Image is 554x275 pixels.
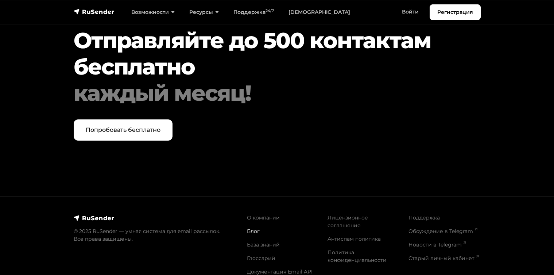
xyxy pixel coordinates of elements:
[124,5,182,20] a: Возможности
[247,268,313,275] a: Документация Email API
[408,214,440,221] a: Поддержка
[281,5,357,20] a: [DEMOGRAPHIC_DATA]
[408,255,479,261] a: Старый личный кабинет
[74,214,115,222] img: RuSender
[74,27,446,106] h2: Отправляйте до 500 контактам бесплатно
[74,80,446,106] div: каждый месяц!
[408,228,477,234] a: Обсуждение в Telegram
[226,5,281,20] a: Поддержка24/7
[430,4,481,20] a: Регистрация
[74,8,115,15] img: RuSender
[328,214,368,229] a: Лицензионное соглашение
[328,249,387,263] a: Политика конфиденциальности
[247,214,280,221] a: О компании
[74,119,173,141] a: Попробовать бесплатно
[395,4,426,19] a: Войти
[328,236,381,242] a: Антиспам политика
[247,241,280,248] a: База знаний
[408,241,466,248] a: Новости в Telegram
[247,255,275,261] a: Глоссарий
[74,228,238,243] p: © 2025 RuSender — умная система для email рассылок. Все права защищены.
[266,8,274,13] sup: 24/7
[182,5,226,20] a: Ресурсы
[247,228,260,234] a: Блог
